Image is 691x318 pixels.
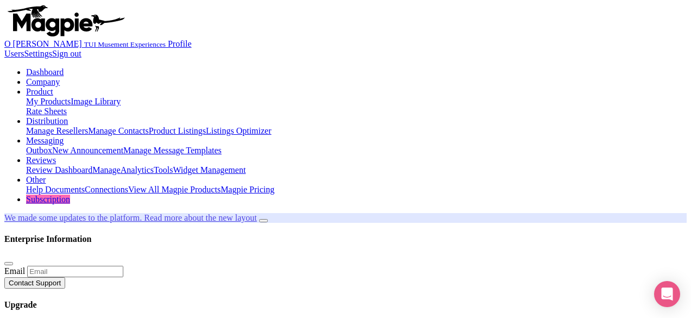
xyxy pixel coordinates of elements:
[4,234,687,244] h4: Enterprise Information
[4,300,687,310] h4: Upgrade
[24,49,52,58] a: Settings
[654,281,680,307] div: Open Intercom Messenger
[4,4,127,37] img: logo-ab69f6fb50320c5b225c76a69d11143b.png
[92,165,121,174] a: Manage
[71,97,121,106] a: Image Library
[206,126,271,135] a: Listings Optimizer
[4,39,11,48] span: O
[4,213,257,222] a: We made some updates to the platform. Read more about the new layout
[26,195,70,204] a: Subscription
[26,87,53,96] a: Product
[26,185,85,194] a: Help Documents
[88,126,149,135] a: Manage Contacts
[168,39,192,48] a: Profile
[26,67,64,77] a: Dashboard
[173,165,246,174] a: Widget Management
[85,185,128,194] a: Connections
[149,126,206,135] a: Product Listings
[26,146,52,155] a: Outbox
[13,39,82,48] span: [PERSON_NAME]
[26,165,92,174] a: Review Dashboard
[221,185,274,194] a: Magpie Pricing
[259,219,268,222] button: Close announcement
[4,266,25,276] label: Email
[26,126,88,135] a: Manage Resellers
[26,155,56,165] a: Reviews
[128,185,221,194] a: View All Magpie Products
[26,136,64,145] a: Messaging
[123,146,222,155] a: Manage Message Templates
[4,262,13,265] button: Close
[26,175,46,184] a: Other
[84,40,166,48] small: TUI Musement Experiences
[26,116,68,126] a: Distribution
[4,39,168,48] a: O [PERSON_NAME] TUI Musement Experiences
[4,277,65,289] button: Contact Support
[154,165,173,174] a: Tools
[52,49,81,58] a: Sign out
[4,49,24,58] a: Users
[121,165,154,174] a: Analytics
[26,97,71,106] a: My Products
[27,266,123,277] input: Email
[26,77,60,86] a: Company
[26,107,67,116] a: Rate Sheets
[52,146,123,155] a: New Announcement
